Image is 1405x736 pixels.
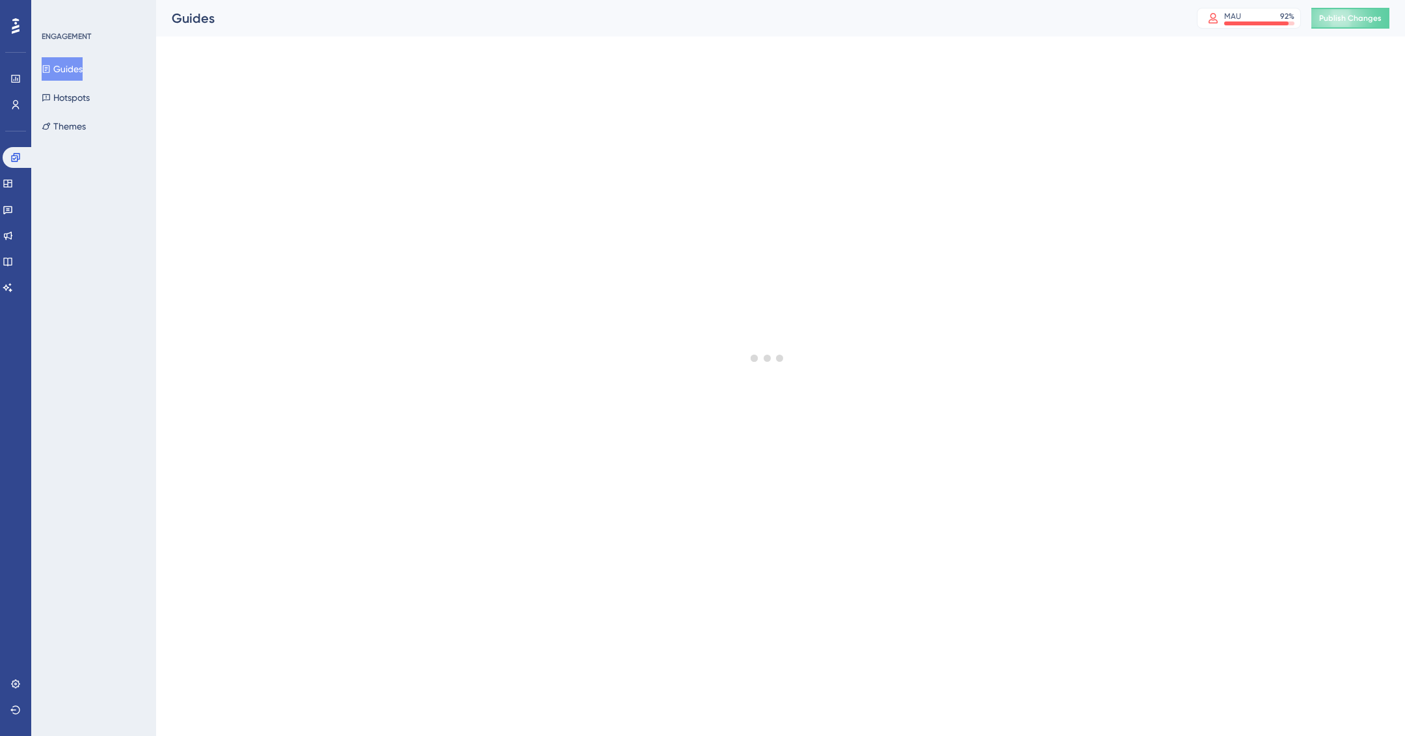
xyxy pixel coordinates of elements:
button: Hotspots [42,86,90,109]
button: Guides [42,57,83,81]
button: Themes [42,115,86,138]
div: 92 % [1280,11,1294,21]
div: Guides [172,9,1164,27]
div: ENGAGEMENT [42,31,91,42]
div: MAU [1224,11,1241,21]
span: Publish Changes [1319,13,1382,23]
button: Publish Changes [1311,8,1389,29]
